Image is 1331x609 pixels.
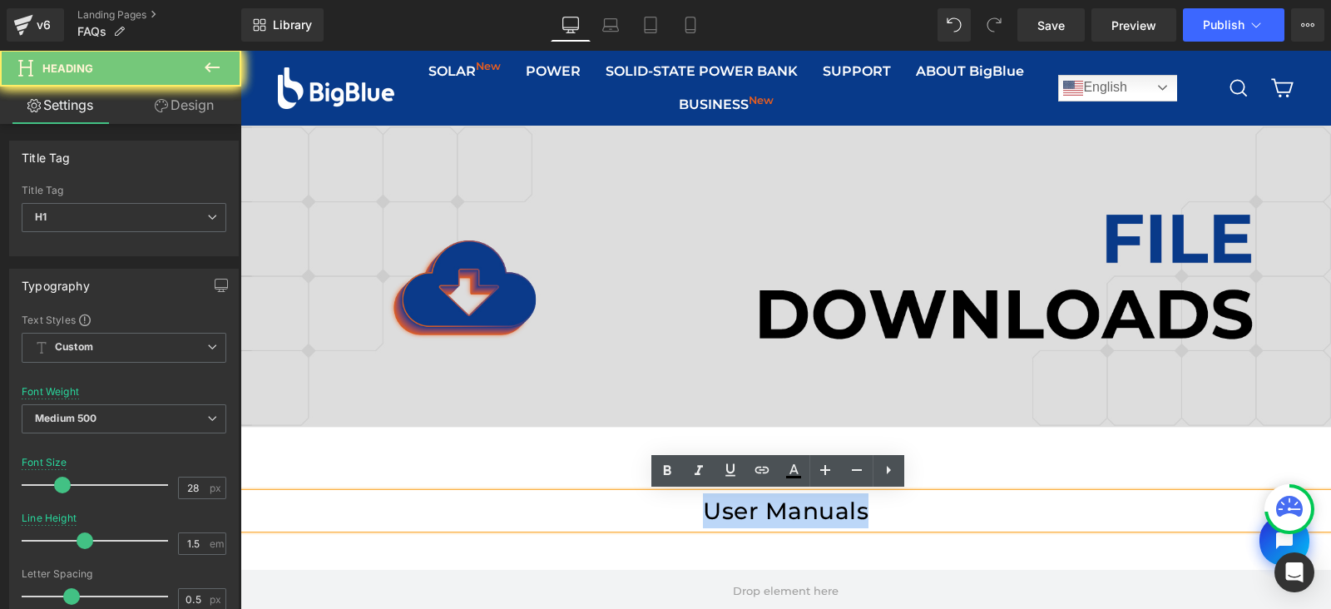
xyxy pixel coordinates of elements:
[55,340,93,354] b: Custom
[1183,8,1284,42] button: Publish
[235,10,260,22] sup: New
[42,62,93,75] span: Heading
[22,457,67,468] div: Font Size
[35,412,96,424] b: Medium 500
[977,8,1011,42] button: Redo
[22,185,226,196] div: Title Tag
[22,386,79,398] div: Font Weight
[37,17,154,59] img: BigBlue Official Store
[176,4,273,38] a: SOLARNew
[273,17,312,32] span: Library
[631,8,670,42] a: Tablet
[1291,8,1324,42] button: More
[273,4,353,38] a: POWER
[823,28,843,48] img: en
[818,25,962,52] a: English
[22,568,226,580] div: Letter Spacing
[22,512,77,524] div: Line Height
[33,14,54,36] div: v6
[154,4,818,72] ul: Primary
[22,141,71,165] div: Title Tag
[1203,18,1244,32] span: Publish
[7,8,64,42] a: v6
[508,44,533,57] sup: New
[210,594,224,605] span: px
[22,270,90,293] div: Typography
[591,8,631,42] a: Laptop
[1111,17,1156,34] span: Preview
[124,87,245,124] a: Design
[1037,17,1065,34] span: Save
[1005,452,1083,530] iframe: Tidio Chat
[210,538,224,549] span: em
[241,8,324,42] a: New Library
[570,4,663,38] a: SUPPORT
[663,4,796,38] a: ABOUT BigBlue
[1274,552,1314,592] div: Open Intercom Messenger
[77,25,106,38] span: FAQs
[551,8,591,42] a: Desktop
[938,8,971,42] button: Undo
[1091,8,1176,42] a: Preview
[670,8,710,42] a: Mobile
[353,4,570,38] a: SOLID-STATE POWER BANK
[22,313,226,326] div: Text Styles
[426,38,546,72] a: BUSINESSNew
[210,483,224,493] span: px
[35,210,47,223] b: H1
[77,8,241,22] a: Landing Pages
